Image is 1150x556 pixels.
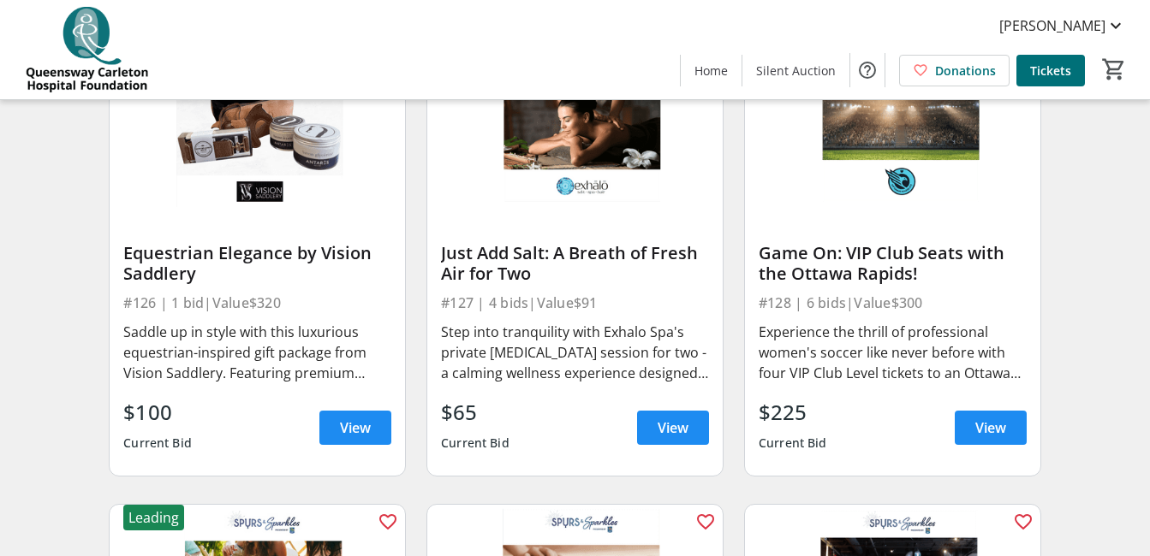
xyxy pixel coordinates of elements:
a: View [955,411,1027,445]
div: Current Bid [759,428,827,458]
img: QCH Foundation's Logo [10,7,163,92]
button: [PERSON_NAME] [986,12,1140,39]
div: Step into tranquility with Exhalo Spa's private [MEDICAL_DATA] session for two - a calming wellne... [441,322,709,383]
div: $65 [441,397,509,428]
a: Silent Auction [742,55,849,86]
div: #126 | 1 bid | Value $320 [123,291,391,315]
div: Equestrian Elegance by Vision Saddlery [123,243,391,284]
div: Saddle up in style with this luxurious equestrian-inspired gift package from Vision Saddlery. Fea... [123,322,391,383]
a: Home [681,55,742,86]
span: Tickets [1030,62,1071,80]
span: Silent Auction [756,62,836,80]
mat-icon: favorite_outline [378,512,398,532]
a: Donations [899,55,1010,86]
img: Just Add Salt: A Breath of Fresh Air for Two [427,41,723,207]
img: Game On: VIP Club Seats with the Ottawa Rapids! [745,41,1040,207]
a: View [319,411,391,445]
span: View [340,417,371,438]
span: [PERSON_NAME] [999,15,1105,36]
a: View [637,411,709,445]
div: $100 [123,397,192,428]
span: Donations [935,62,996,80]
mat-icon: favorite_outline [1013,512,1034,532]
div: $225 [759,397,827,428]
div: Game On: VIP Club Seats with the Ottawa Rapids! [759,243,1027,284]
span: Home [694,62,728,80]
button: Cart [1099,54,1129,85]
a: Tickets [1016,55,1085,86]
div: Just Add Salt: A Breath of Fresh Air for Two [441,243,709,284]
div: #127 | 4 bids | Value $91 [441,291,709,315]
mat-icon: favorite_outline [695,512,716,532]
span: View [658,417,688,438]
div: Leading [123,505,184,530]
div: Current Bid [123,428,192,458]
div: Current Bid [441,428,509,458]
button: Help [850,53,885,87]
div: Experience the thrill of professional women's soccer like never before with four VIP Club Level t... [759,322,1027,383]
div: #128 | 6 bids | Value $300 [759,291,1027,315]
img: Equestrian Elegance by Vision Saddlery [110,41,405,207]
span: View [975,417,1006,438]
